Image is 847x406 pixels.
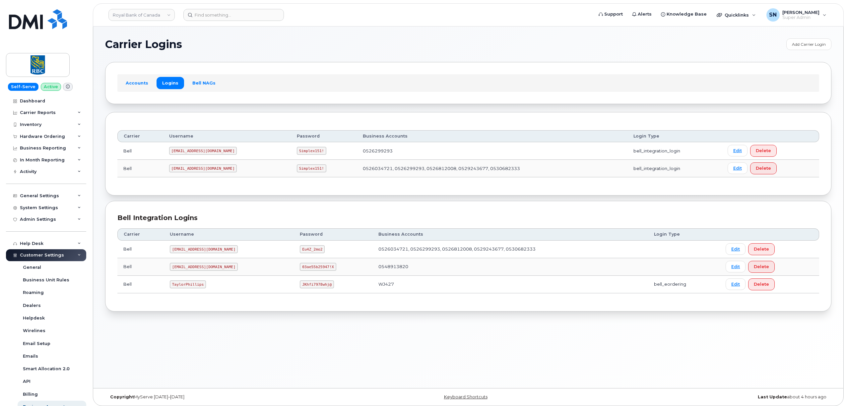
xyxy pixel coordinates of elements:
[627,160,721,177] td: bell_integration_login
[750,162,777,174] button: Delete
[372,258,648,276] td: 0548913820
[117,241,164,258] td: Bell
[728,162,748,174] a: Edit
[754,263,769,270] span: Delete
[169,147,237,155] code: [EMAIL_ADDRESS][DOMAIN_NAME]
[754,246,769,252] span: Delete
[117,276,164,293] td: Bell
[170,263,238,271] code: [EMAIL_ADDRESS][DOMAIN_NAME]
[754,281,769,287] span: Delete
[117,160,163,177] td: Bell
[297,147,326,155] code: Simplex151!
[372,241,648,258] td: 0526034721, 0526299293, 0526812008, 0529243677, 0530682333
[297,164,326,172] code: Simplex151!
[117,258,164,276] td: Bell
[357,130,627,142] th: Business Accounts
[117,142,163,160] td: Bell
[105,394,347,400] div: MyServe [DATE]–[DATE]
[726,261,746,272] a: Edit
[117,213,819,223] div: Bell Integration Logins
[748,261,775,273] button: Delete
[163,130,291,142] th: Username
[444,394,488,399] a: Keyboard Shortcuts
[105,39,182,49] span: Carrier Logins
[357,160,627,177] td: 0526034721, 0526299293, 0526812008, 0529243677, 0530682333
[300,263,336,271] code: 03ae55b25947!X
[372,228,648,240] th: Business Accounts
[372,276,648,293] td: WJ427
[756,147,771,154] span: Delete
[291,130,357,142] th: Password
[294,228,372,240] th: Password
[756,165,771,171] span: Delete
[748,278,775,290] button: Delete
[169,164,237,172] code: [EMAIL_ADDRESS][DOMAIN_NAME]
[648,228,720,240] th: Login Type
[627,130,721,142] th: Login Type
[170,280,206,288] code: TaylorPhillips
[726,278,746,290] a: Edit
[187,77,221,89] a: Bell NAGs
[750,145,777,157] button: Delete
[758,394,787,399] strong: Last Update
[589,394,831,400] div: about 4 hours ago
[117,228,164,240] th: Carrier
[300,245,325,253] code: Eu4Z_2mo2
[157,77,184,89] a: Logins
[300,280,334,288] code: JKhfi7978whj@
[748,243,775,255] button: Delete
[164,228,294,240] th: Username
[728,145,748,156] a: Edit
[110,394,134,399] strong: Copyright
[117,130,163,142] th: Carrier
[786,38,831,50] a: Add Carrier Login
[648,276,720,293] td: bell_eordering
[170,245,238,253] code: [EMAIL_ADDRESS][DOMAIN_NAME]
[357,142,627,160] td: 0526299293
[120,77,154,89] a: Accounts
[627,142,721,160] td: bell_integration_login
[726,243,746,255] a: Edit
